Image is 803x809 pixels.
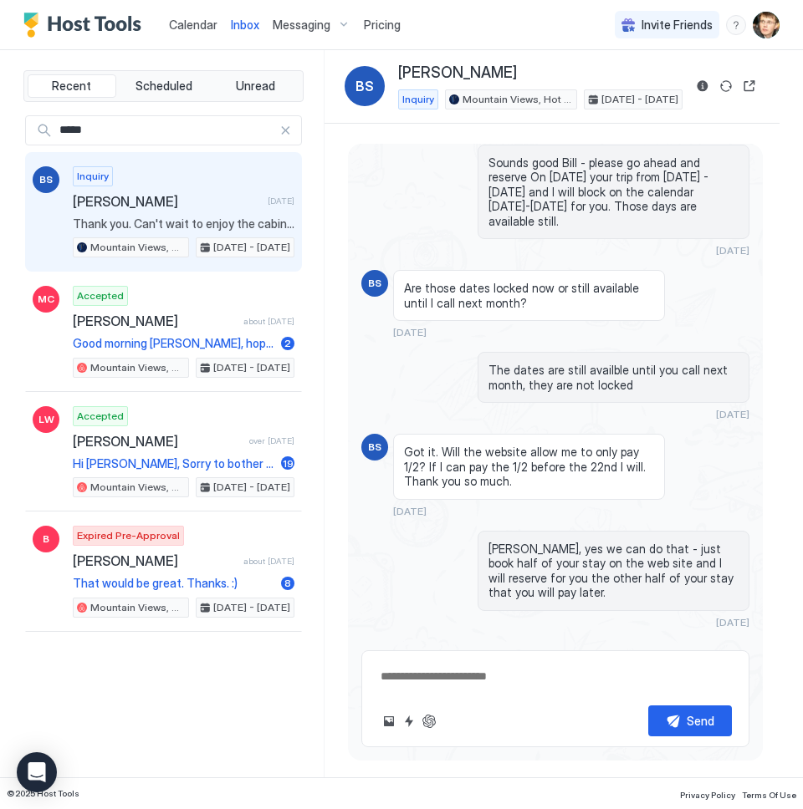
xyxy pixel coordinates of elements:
[680,790,735,800] span: Privacy Policy
[52,79,91,94] span: Recent
[642,18,713,33] span: Invite Friends
[211,74,299,98] button: Unread
[169,18,217,32] span: Calendar
[742,785,796,802] a: Terms Of Use
[379,711,399,731] button: Upload image
[73,433,243,450] span: [PERSON_NAME]
[73,336,274,351] span: Good morning [PERSON_NAME], hope you had a good sleep and wonderful stay , safe travels!
[73,216,294,232] span: Thank you. Can't wait to enjoy the cabin in May. Will let you know about September in a few month...
[355,76,374,96] span: BS
[726,15,746,35] div: menu
[73,313,237,329] span: [PERSON_NAME]
[39,172,53,187] span: BS
[601,92,678,107] span: [DATE] - [DATE]
[73,193,261,210] span: [PERSON_NAME]
[402,92,434,107] span: Inquiry
[90,600,185,615] span: Mountain Views, Hot Tub, Elks at [GEOGRAPHIC_DATA]
[73,552,237,569] span: [PERSON_NAME]
[73,576,274,591] span: That would be great. Thanks. :)
[77,409,124,424] span: Accepted
[648,705,732,736] button: Send
[28,74,116,98] button: Recent
[419,711,439,731] button: ChatGPT Auto Reply
[17,752,57,792] div: Open Intercom Messenger
[404,445,654,489] span: Got it. Will the website allow me to only pay 1/2? If I can pay the 1/2 before the 22nd I will. T...
[742,790,796,800] span: Terms Of Use
[53,116,279,145] input: Input Field
[716,616,749,628] span: [DATE]
[77,169,109,184] span: Inquiry
[273,18,330,33] span: Messaging
[243,556,294,567] span: about [DATE]
[393,505,427,517] span: [DATE]
[120,74,208,98] button: Scheduled
[283,457,294,470] span: 19
[136,79,192,94] span: Scheduled
[739,76,760,96] button: Open reservation
[169,16,217,33] a: Calendar
[753,12,780,38] div: User profile
[716,408,749,420] span: [DATE]
[398,64,517,83] span: [PERSON_NAME]
[716,244,749,257] span: [DATE]
[249,435,294,446] span: over [DATE]
[38,292,54,307] span: MC
[77,288,124,303] span: Accepted
[90,240,185,255] span: Mountain Views, Hot Tub, Elks at [GEOGRAPHIC_DATA]
[284,577,291,589] span: 8
[7,788,79,799] span: © 2025 Host Tools
[213,480,290,495] span: [DATE] - [DATE]
[687,712,714,730] div: Send
[463,92,573,107] span: Mountain Views, Hot Tub, Elks at [GEOGRAPHIC_DATA]
[488,542,739,600] span: [PERSON_NAME], yes we can do that - just book half of your stay on the web site and I will reserv...
[213,600,290,615] span: [DATE] - [DATE]
[680,785,735,802] a: Privacy Policy
[236,79,275,94] span: Unread
[213,360,290,375] span: [DATE] - [DATE]
[90,480,185,495] span: Mountain Views, Hot Tub, Elks at [GEOGRAPHIC_DATA]
[364,18,401,33] span: Pricing
[399,711,419,731] button: Quick reply
[73,456,274,471] span: Hi [PERSON_NAME], Sorry to bother you but if you have a second, could you write us a review regar...
[393,326,427,338] span: [DATE]
[23,13,149,38] a: Host Tools Logo
[368,276,381,291] span: BS
[488,155,739,229] span: Sounds good Bill - please go ahead and reserve On [DATE] your trip from [DATE] - [DATE] and I wil...
[38,412,54,427] span: LW
[23,70,304,102] div: tab-group
[243,316,294,327] span: about [DATE]
[77,528,180,543] span: Expired Pre-Approval
[90,360,185,375] span: Mountain Views, Hot Tub, Elks at [GEOGRAPHIC_DATA]
[368,440,381,455] span: BS
[404,281,654,310] span: Are those dates locked now or still available until I call next month?
[231,18,259,32] span: Inbox
[43,532,49,547] span: B
[284,337,291,349] span: 2
[213,240,290,255] span: [DATE] - [DATE]
[231,16,259,33] a: Inbox
[268,196,294,206] span: [DATE]
[716,76,736,96] button: Sync reservation
[488,363,739,392] span: The dates are still availble until you call next month, they are not locked
[693,76,713,96] button: Reservation information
